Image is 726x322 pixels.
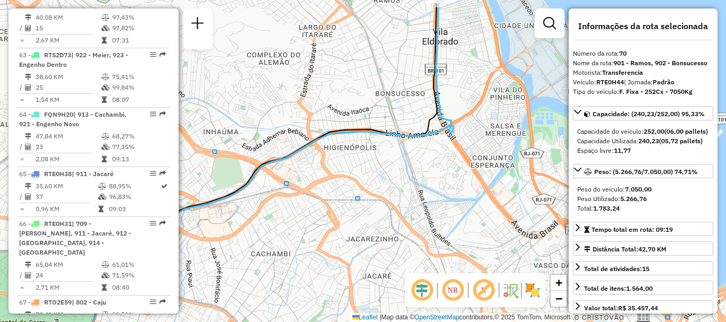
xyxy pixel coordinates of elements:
[159,111,166,117] em: Rota exportada
[577,204,709,213] div: Total:
[150,170,156,177] em: Opções
[592,225,673,233] span: Tempo total em rota: 09:19
[524,282,541,299] img: Exibir/Ocultar setores
[25,262,31,268] i: Distância Total
[614,146,631,154] strong: 11,77
[19,94,24,105] td: =
[159,299,166,305] em: Rota exportada
[25,14,31,21] i: Distância Total
[102,272,109,279] i: % de utilização da cubagem
[573,87,713,97] div: Tipo do veículo:
[573,222,713,236] a: Tempo total em rota: 09:19
[112,309,165,320] td: 99,59%
[112,154,165,164] td: 09:13
[159,220,166,227] em: Rota exportada
[593,204,620,212] strong: 1.783,24
[19,298,106,306] span: 67 -
[72,170,114,178] span: | 911 - Jacaré
[19,154,24,164] td: =
[102,74,109,80] i: % de utilização do peso
[35,23,101,33] td: 15
[642,265,649,273] strong: 15
[112,270,165,281] td: 71,59%
[102,311,109,318] i: % de utilização do peso
[102,97,107,103] i: Tempo total em rota
[102,37,107,43] i: Tempo total em rota
[35,192,98,202] td: 37
[539,13,560,34] a: Exibir filtros
[25,74,31,80] i: Distância Total
[98,183,106,189] i: % de utilização do peso
[19,51,128,68] span: | 922 - Meier, 923 - Engenho Dentro
[102,262,109,268] i: % de utilização do peso
[19,110,126,128] span: 64 -
[620,195,647,203] strong: 5.266,76
[35,82,101,93] td: 25
[551,275,567,291] a: Zoom in
[35,204,98,214] td: 0,96 KM
[19,170,114,178] span: 65 -
[25,133,31,140] i: Distância Total
[440,277,466,303] span: Ocultar NR
[379,314,381,321] span: |
[573,164,713,178] a: Peso: (5.266,76/7.050,00) 74,71%
[150,299,156,305] em: Opções
[98,206,104,212] i: Tempo total em rota
[618,304,658,312] strong: R$ 35.457,44
[584,303,658,313] div: Valor total:
[112,82,165,93] td: 99,84%
[112,282,165,293] td: 08:40
[415,314,460,321] a: OpenStreetMap
[619,88,693,95] strong: F. Fixa - 252Cx - 7050Kg
[577,127,709,136] div: Capacidade do veículo:
[664,127,708,135] strong: (06,00 pallets)
[108,192,160,202] td: 96,83%
[19,82,24,93] td: /
[584,265,649,273] span: Total de atividades:
[19,23,24,33] td: /
[573,77,713,87] div: Veículo:
[102,144,109,150] i: % de utilização da cubagem
[25,183,31,189] i: Distância Total
[19,110,126,128] span: | 913 - Cachambi, 921 - Engenho Novo
[25,272,31,279] i: Total de Atividades
[624,78,674,86] span: | Jornada:
[35,35,101,46] td: 2,67 KM
[19,35,24,46] td: =
[625,185,652,193] strong: 7.050,00
[409,277,435,303] span: Ocultar deslocamento
[150,51,156,58] em: Opções
[577,194,709,204] div: Peso Utilizado:
[19,282,24,293] td: =
[573,261,713,275] a: Total de atividades:15
[44,110,73,118] span: FQN9H20
[44,298,72,306] span: RTO2E59
[35,309,101,320] td: 70,41 KM
[44,51,71,59] span: RTS2D73
[584,245,666,254] div: Distância Total:
[573,49,713,58] div: Número da rota:
[112,12,165,23] td: 97,43%
[555,292,562,305] span: −
[108,181,160,192] td: 88,95%
[638,137,659,145] strong: 240,23
[619,49,627,57] strong: 70
[35,282,101,293] td: 2,71 KM
[594,168,698,176] span: Peso: (5.266,76/7.050,00) 74,71%
[577,146,709,155] div: Espaço livre:
[108,204,160,214] td: 09:03
[25,194,31,200] i: Total de Atividades
[25,84,31,91] i: Total de Atividades
[44,170,72,178] span: RTE0H38
[112,35,165,46] td: 07:31
[44,220,72,228] span: RTE0H31
[25,144,31,150] i: Total de Atividades
[187,13,208,37] a: Nova sessão e pesquisa
[593,110,705,118] span: Capacidade: (240,23/252,00) 95,33%
[19,220,131,256] span: | 709 - [PERSON_NAME], 911 - Jacaré, 912 - [GEOGRAPHIC_DATA], 914 - [GEOGRAPHIC_DATA]
[19,192,24,202] td: /
[102,25,109,31] i: % de utilização da cubagem
[35,154,101,164] td: 2,08 KM
[35,142,101,152] td: 23
[350,313,573,322] div: Map data © contributors,© 2025 TomTom, Microsoft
